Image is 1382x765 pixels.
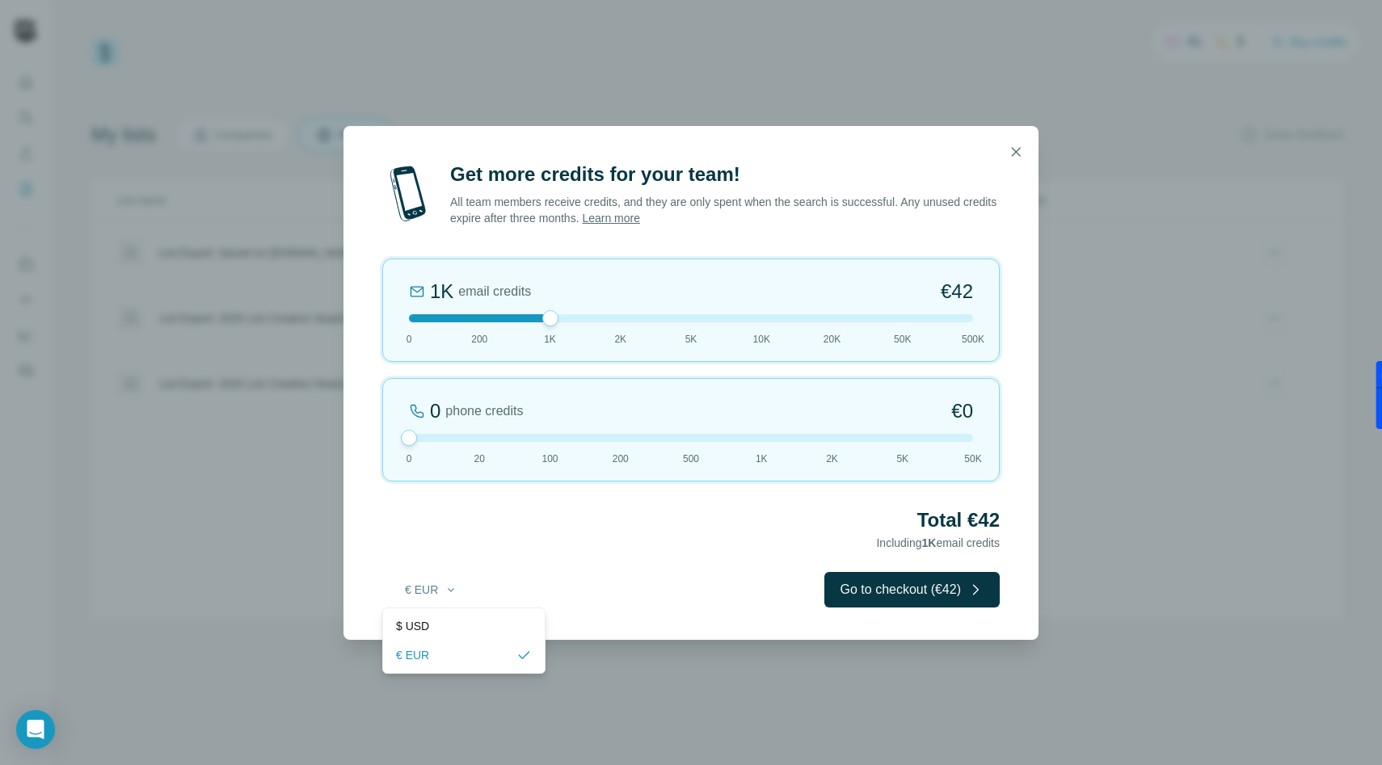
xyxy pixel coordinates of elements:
[16,710,55,749] div: Open Intercom Messenger
[407,452,412,466] span: 0
[964,452,981,466] span: 50K
[382,162,434,226] img: mobile-phone
[382,507,1000,533] h2: Total €42
[683,452,699,466] span: 500
[685,332,697,347] span: 5K
[407,332,412,347] span: 0
[394,575,469,604] button: € EUR
[445,401,523,421] span: phone credits
[756,452,768,466] span: 1K
[450,194,1000,226] p: All team members receive credits, and they are only spent when the search is successful. Any unus...
[471,332,487,347] span: 200
[753,332,770,347] span: 10K
[962,332,984,347] span: 500K
[894,332,911,347] span: 50K
[430,398,440,424] div: 0
[876,536,1000,549] span: Including email credits
[474,452,485,466] span: 20
[430,279,453,305] div: 1K
[826,452,838,466] span: 2K
[541,452,558,466] span: 100
[396,618,429,634] span: $ USD
[922,536,937,549] span: 1K
[824,332,841,347] span: 20K
[458,282,531,301] span: email credits
[951,398,973,424] span: €0
[582,212,640,225] a: Learn more
[544,332,556,347] span: 1K
[896,452,908,466] span: 5K
[941,279,973,305] span: €42
[824,572,1000,607] button: Go to checkout (€42)
[613,452,629,466] span: 200
[614,332,626,347] span: 2K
